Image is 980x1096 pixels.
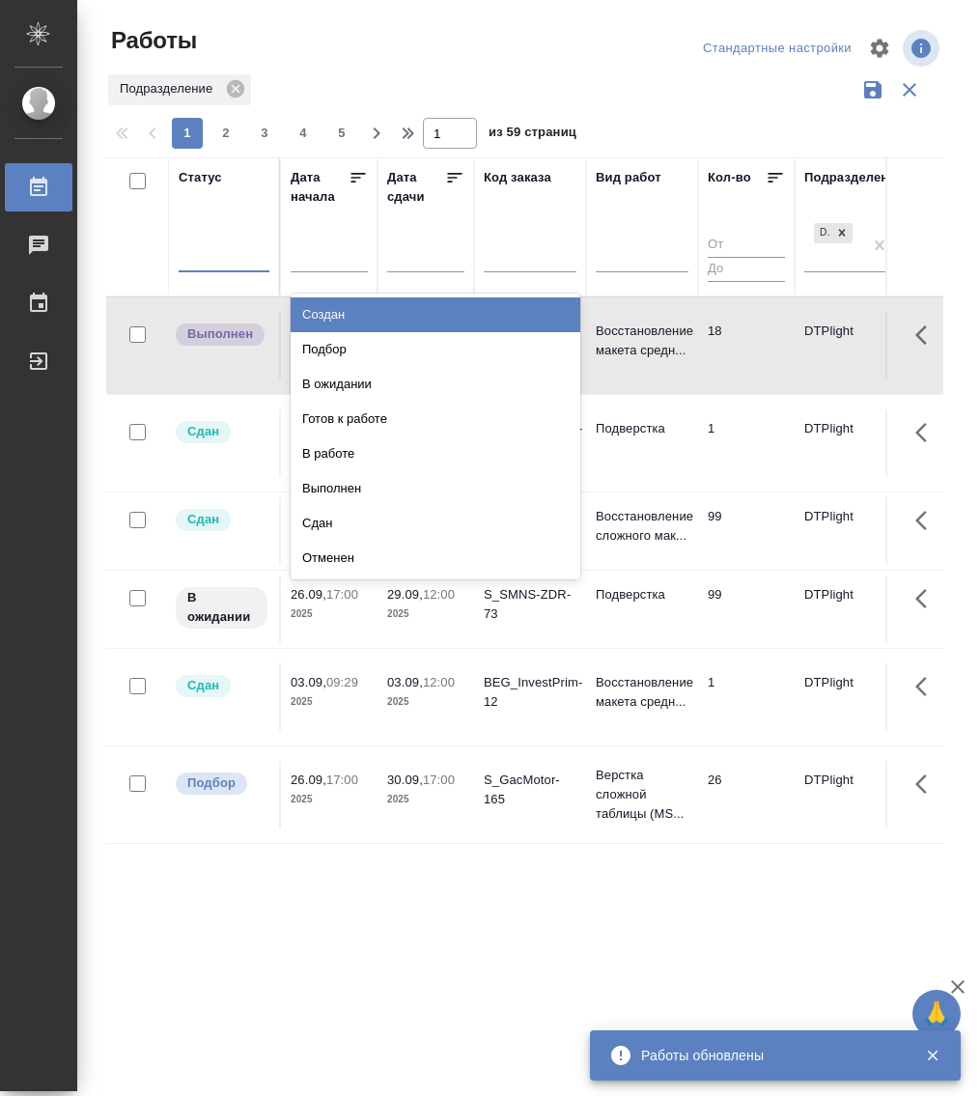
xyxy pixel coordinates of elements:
[291,604,368,624] p: 2025
[387,692,464,712] p: 2025
[484,673,576,712] div: BEG_InvestPrim-12
[291,367,580,402] div: В ожидании
[291,297,580,332] div: Создан
[698,409,795,477] td: 1
[596,507,688,546] p: Восстановление сложного мак...
[387,675,423,689] p: 03.09,
[291,587,326,602] p: 26.09,
[912,990,961,1038] button: 🙏
[596,419,688,438] p: Подверстка
[698,497,795,565] td: 99
[489,121,576,149] span: из 59 страниц
[291,506,580,541] div: Сдан
[174,673,269,699] div: Менеджер проверил работу исполнителя, передает ее на следующий этап
[249,118,280,149] button: 3
[795,497,907,565] td: DTPlight
[187,422,219,441] p: Сдан
[920,994,953,1034] span: 🙏
[708,168,751,187] div: Кол-во
[210,118,241,149] button: 2
[804,168,904,187] div: Подразделение
[795,409,907,477] td: DTPlight
[795,761,907,829] td: DTPlight
[698,576,795,643] td: 99
[291,436,580,471] div: В работе
[854,71,891,108] button: Сохранить фильтры
[641,1046,896,1065] div: Работы обновлены
[120,79,219,98] p: Подразделение
[291,541,580,576] div: Отменен
[698,312,795,379] td: 18
[326,773,358,787] p: 17:00
[326,675,358,689] p: 09:29
[187,324,253,344] p: Выполнен
[903,30,943,67] span: Посмотреть информацию
[698,761,795,829] td: 26
[291,402,580,436] div: Готов к работе
[291,332,580,367] div: Подбор
[698,663,795,731] td: 1
[326,118,357,149] button: 5
[291,790,368,809] p: 2025
[904,497,950,544] button: Здесь прячутся важные кнопки
[174,507,269,533] div: Менеджер проверил работу исполнителя, передает ее на следующий этап
[291,773,326,787] p: 26.09,
[596,585,688,604] p: Подверстка
[904,409,950,456] button: Здесь прячутся важные кнопки
[596,322,688,360] p: Восстановление макета средн...
[187,588,256,627] p: В ожидании
[698,34,856,64] div: split button
[106,25,197,56] span: Работы
[904,312,950,358] button: Здесь прячутся важные кнопки
[249,124,280,143] span: 3
[387,773,423,787] p: 30.09,
[187,510,219,529] p: Сдан
[291,471,580,506] div: Выполнен
[812,221,854,245] div: DTPlight
[387,604,464,624] p: 2025
[904,761,950,807] button: Здесь прячутся важные кнопки
[387,587,423,602] p: 29.09,
[179,168,222,187] div: Статус
[387,168,445,207] div: Дата сдачи
[288,124,319,143] span: 4
[904,576,950,622] button: Здесь прячутся важные кнопки
[795,663,907,731] td: DTPlight
[423,675,455,689] p: 12:00
[912,1047,952,1064] button: Закрыть
[174,419,269,445] div: Менеджер проверил работу исполнителя, передает ее на следующий этап
[210,124,241,143] span: 2
[108,74,251,105] div: Подразделение
[904,663,950,710] button: Здесь прячутся важные кнопки
[596,766,688,824] p: Верстка сложной таблицы (MS...
[174,585,269,631] div: Исполнитель назначен, приступать к работе пока рано
[187,676,219,695] p: Сдан
[596,168,661,187] div: Вид работ
[484,168,551,187] div: Код заказа
[423,587,455,602] p: 12:00
[174,322,269,348] div: Исполнитель завершил работу
[484,771,576,809] div: S_GacMotor-165
[291,692,368,712] p: 2025
[596,673,688,712] p: Восстановление макета средн...
[484,585,576,624] div: S_SMNS-ZDR-73
[187,773,236,793] p: Подбор
[708,257,785,281] input: До
[423,773,455,787] p: 17:00
[856,25,903,71] span: Настроить таблицу
[795,576,907,643] td: DTPlight
[795,312,907,379] td: DTPlight
[326,587,358,602] p: 17:00
[708,234,785,258] input: От
[387,790,464,809] p: 2025
[326,124,357,143] span: 5
[174,771,269,797] div: Можно подбирать исполнителей
[291,675,326,689] p: 03.09,
[288,118,319,149] button: 4
[291,168,349,207] div: Дата начала
[814,223,831,243] div: DTPlight
[891,71,928,108] button: Сбросить фильтры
